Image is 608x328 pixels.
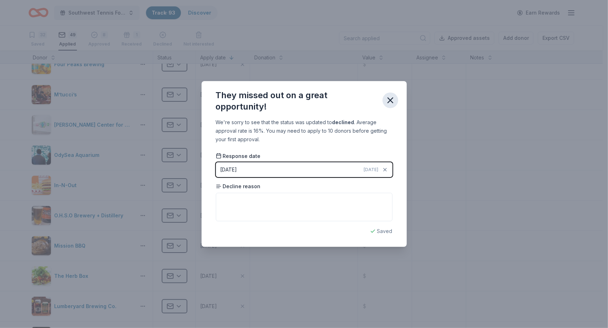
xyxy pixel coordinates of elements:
button: [DATE][DATE] [216,162,393,177]
div: We're sorry to see that the status was updated to . Average approval rate is 16%. You may need to... [216,118,393,144]
span: Decline reason [216,183,261,190]
span: [DATE] [364,167,379,173]
span: Response date [216,153,261,160]
b: declined [332,119,354,125]
div: They missed out on a great opportunity! [216,90,377,112]
div: [DATE] [220,165,237,174]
